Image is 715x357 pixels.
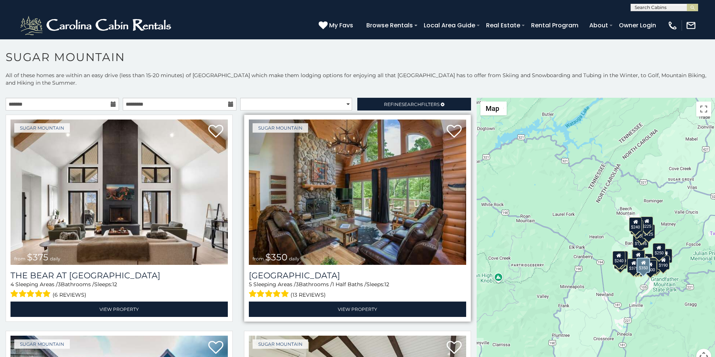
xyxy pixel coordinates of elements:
span: 12 [384,281,389,288]
a: The Bear At Sugar Mountain from $375 daily [11,119,228,265]
h3: The Bear At Sugar Mountain [11,270,228,281]
span: $375 [27,252,48,263]
a: Browse Rentals [363,19,417,32]
a: Local Area Guide [420,19,479,32]
span: (6 reviews) [53,290,86,300]
div: $300 [632,250,645,264]
div: $1,095 [633,234,649,248]
span: My Favs [329,21,353,30]
div: $190 [632,249,644,264]
div: $375 [628,258,640,273]
div: Sleeping Areas / Bathrooms / Sleeps: [11,281,228,300]
a: About [586,19,612,32]
a: View Property [11,302,228,317]
div: $195 [648,258,661,272]
a: The Bear At [GEOGRAPHIC_DATA] [11,270,228,281]
a: Sugar Mountain [253,123,308,133]
button: Change map style [480,102,507,115]
span: 3 [296,281,299,288]
div: $250 [653,243,665,257]
span: $350 [265,252,288,263]
a: My Favs [319,21,355,30]
div: $155 [659,249,672,263]
span: Map [486,105,499,112]
span: (13 reviews) [291,290,326,300]
a: Grouse Moor Lodge from $350 daily [249,119,466,265]
a: Add to favorites [208,124,223,140]
div: $125 [642,224,655,239]
a: [GEOGRAPHIC_DATA] [249,270,466,281]
a: Sugar Mountain [253,339,308,349]
div: $190 [657,255,670,270]
img: Grouse Moor Lodge [249,119,466,265]
a: View Property [249,302,466,317]
div: $240 [629,217,642,232]
a: Rental Program [527,19,582,32]
span: daily [50,256,60,261]
a: Sugar Mountain [14,339,70,349]
a: Add to favorites [447,124,462,140]
span: Refine Filters [384,102,440,107]
span: 3 [58,281,61,288]
span: from [253,256,264,261]
span: 5 [249,281,252,288]
button: Toggle fullscreen view [696,102,711,117]
a: Owner Login [615,19,660,32]
div: $500 [644,260,657,274]
span: Search [402,102,421,107]
img: phone-regular-white.png [667,20,678,31]
div: $225 [641,217,653,231]
a: Sugar Mountain [14,123,70,133]
a: Add to favorites [447,340,462,356]
img: mail-regular-white.png [686,20,696,31]
div: $350 [637,258,650,273]
span: 12 [112,281,117,288]
h3: Grouse Moor Lodge [249,270,466,281]
span: daily [289,256,300,261]
span: from [14,256,26,261]
img: The Bear At Sugar Mountain [11,119,228,265]
a: Add to favorites [208,340,223,356]
a: Real Estate [482,19,524,32]
img: White-1-2.png [19,14,175,37]
div: $200 [640,254,652,268]
span: 1 Half Baths / [332,281,366,288]
div: Sleeping Areas / Bathrooms / Sleeps: [249,281,466,300]
span: 4 [11,281,14,288]
a: RefineSearchFilters [357,98,471,111]
div: $240 [613,251,625,265]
